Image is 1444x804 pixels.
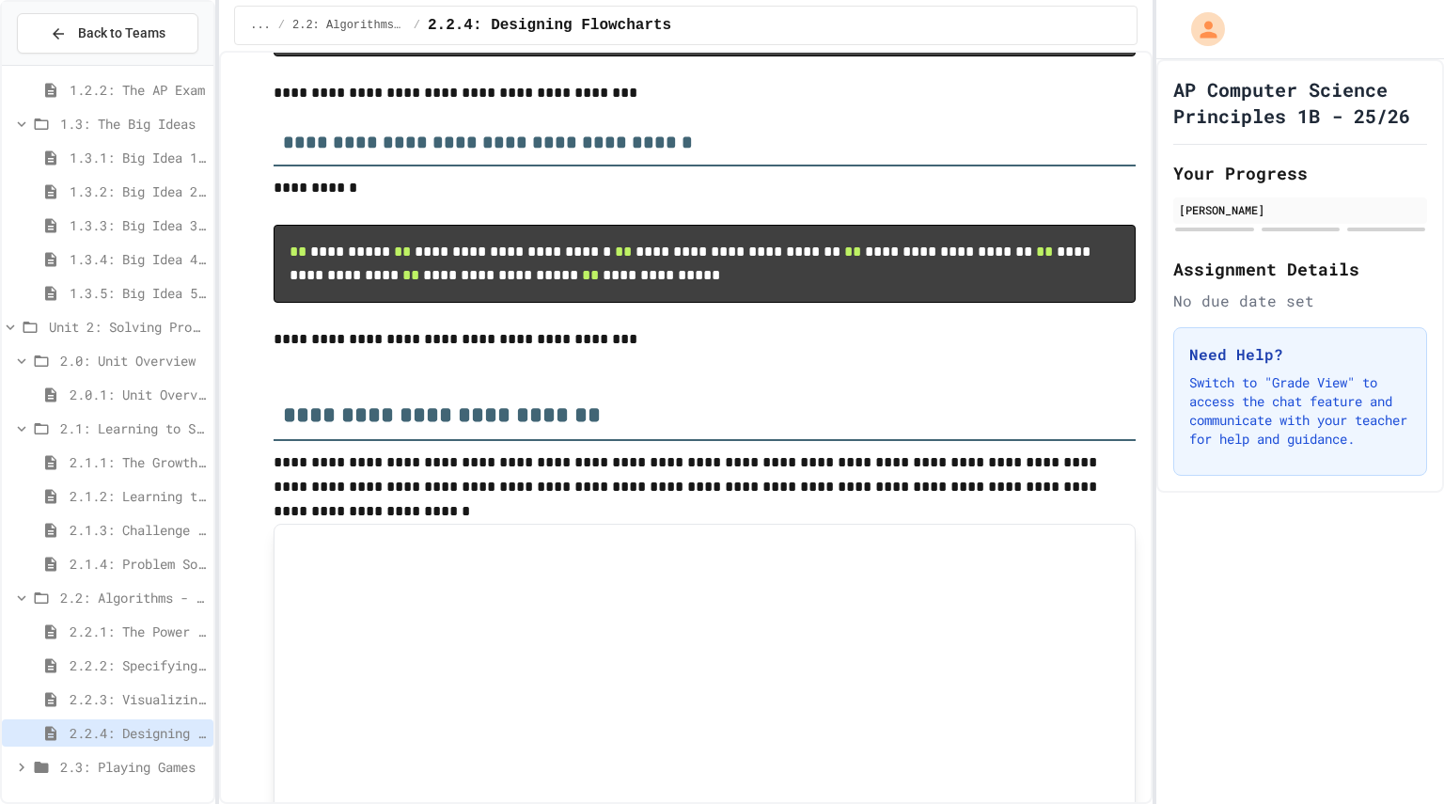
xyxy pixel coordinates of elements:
h2: Assignment Details [1173,256,1427,282]
span: 1.3.2: Big Idea 2 - Data [70,181,206,201]
span: 2.1.2: Learning to Solve Hard Problems [70,486,206,506]
span: 2.1: Learning to Solve Hard Problems [60,418,206,438]
button: Back to Teams [17,13,198,54]
span: Back to Teams [78,24,165,43]
h3: Need Help? [1189,343,1411,366]
span: / [278,18,285,33]
span: 2.2.3: Visualizing Logic with Flowcharts [70,689,206,709]
div: No due date set [1173,290,1427,312]
span: 2.2.2: Specifying Ideas with Pseudocode [70,655,206,675]
span: 1.3.1: Big Idea 1 - Creative Development [70,148,206,167]
span: 2.2.4: Designing Flowcharts [70,723,206,743]
span: Unit 2: Solving Problems in Computer Science [49,317,206,337]
span: 1.3: The Big Ideas [60,114,206,134]
span: 2.2.4: Designing Flowcharts [428,14,671,37]
h2: Your Progress [1173,160,1427,186]
span: 2.0: Unit Overview [60,351,206,370]
span: 2.2.1: The Power of Algorithms [70,622,206,641]
span: 2.2: Algorithms - from Pseudocode to Flowcharts [292,18,406,33]
span: 1.3.4: Big Idea 4 - Computing Systems and Networks [70,249,206,269]
span: 2.2: Algorithms - from Pseudocode to Flowcharts [60,588,206,607]
span: ... [250,18,271,33]
span: 1.3.5: Big Idea 5 - Impact of Computing [70,283,206,303]
span: 1.3.3: Big Idea 3 - Algorithms and Programming [70,215,206,235]
h1: AP Computer Science Principles 1B - 25/26 [1173,76,1427,129]
span: 2.3: Playing Games [60,757,206,777]
span: 2.1.4: Problem Solving Practice [70,554,206,574]
span: 2.0.1: Unit Overview [70,385,206,404]
div: [PERSON_NAME] [1179,201,1421,218]
span: 1.2.2: The AP Exam [70,80,206,100]
span: 2.1.1: The Growth Mindset [70,452,206,472]
p: Switch to "Grade View" to access the chat feature and communicate with your teacher for help and ... [1189,373,1411,449]
div: My Account [1171,8,1230,51]
span: / [414,18,420,33]
span: 2.1.3: Challenge Problem - The Bridge [70,520,206,540]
